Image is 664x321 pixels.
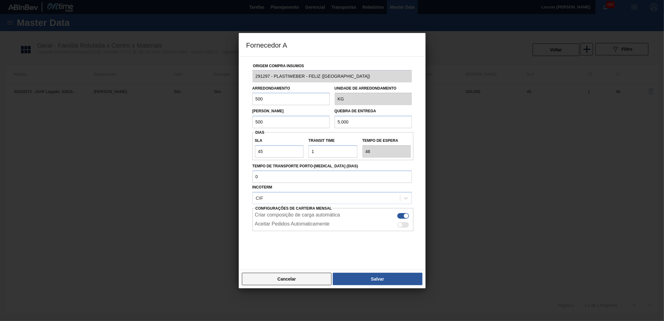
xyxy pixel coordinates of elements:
[256,130,265,135] span: Dias
[253,64,304,68] label: Origem Compra Insumos
[252,109,284,113] label: [PERSON_NAME]
[252,86,290,91] label: Arredondamento
[242,273,332,285] button: Cancelar
[252,162,412,171] label: Tempo de Transporte Porto-[MEDICAL_DATA] (dias)
[252,211,414,220] div: Essa configuração habilita a criação automática de composição de carga do lado do fornecedor caso...
[256,206,332,211] span: Configurações de Carteira Mensal
[239,33,426,57] h3: Fornecedor A
[255,212,340,220] label: Criar composição de carga automática
[255,136,304,145] label: SLA
[256,196,263,201] div: CIF
[333,273,422,285] button: Salvar
[255,221,330,229] label: Aceitar Pedidos Automaticamente
[308,136,357,145] label: Transit Time
[252,220,414,229] div: Essa configuração habilita aceite automático do pedido do lado do fornecedor
[362,136,411,145] label: Tempo de espera
[252,185,272,189] label: Incoterm
[335,109,376,113] label: Quebra de entrega
[335,84,412,93] label: Unidade de arredondamento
